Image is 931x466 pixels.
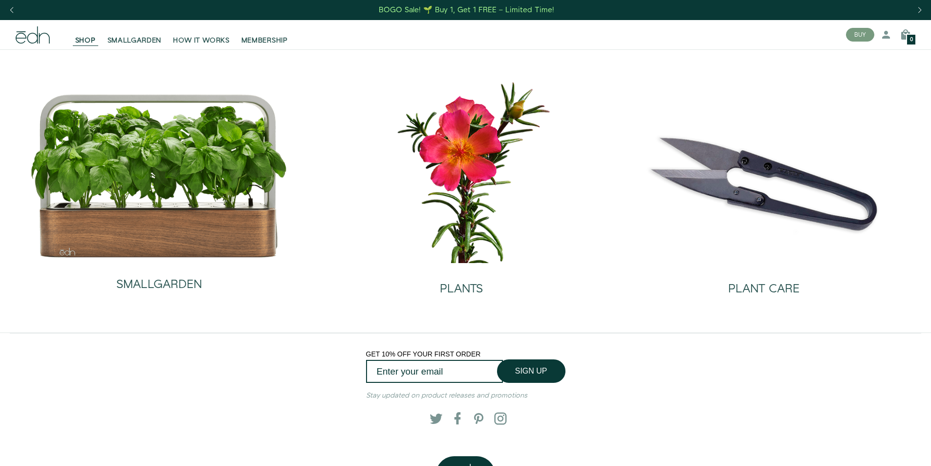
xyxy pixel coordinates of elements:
[108,36,162,45] span: SMALLGARDEN
[236,24,294,45] a: MEMBERSHIP
[497,359,565,383] button: SIGN UP
[167,24,235,45] a: HOW IT WORKS
[366,391,527,400] em: Stay updated on product releases and promotions
[621,263,908,303] a: PLANT CARE
[116,278,202,291] h2: SMALLGARDEN
[366,350,481,358] span: GET 10% OFF YOUR FIRST ORDER
[30,259,288,299] a: SMALLGARDEN
[910,37,913,43] span: 0
[728,283,800,295] h2: PLANT CARE
[318,263,605,303] a: PLANTS
[241,36,288,45] span: MEMBERSHIP
[75,36,96,45] span: SHOP
[846,28,874,42] button: BUY
[379,5,554,15] div: BOGO Sale! 🌱 Buy 1, Get 1 FREE – Limited Time!
[102,24,168,45] a: SMALLGARDEN
[69,24,102,45] a: SHOP
[366,360,503,383] input: Enter your email
[173,36,229,45] span: HOW IT WORKS
[856,437,921,461] iframe: Opens a widget where you can find more information
[440,283,483,295] h2: PLANTS
[378,2,555,18] a: BOGO Sale! 🌱 Buy 1, Get 1 FREE – Limited Time!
